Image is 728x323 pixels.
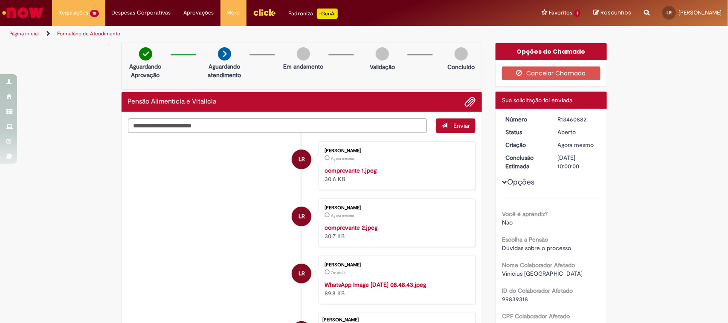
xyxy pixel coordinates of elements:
[496,43,607,60] div: Opções do Chamado
[204,62,245,79] p: Aguardando atendimento
[370,63,395,71] p: Validação
[453,122,470,130] span: Enviar
[464,96,476,107] button: Adicionar anexos
[558,141,597,149] div: 29/08/2025 08:55:37
[502,261,575,269] b: Nome Colaborador Afetado
[331,213,354,218] span: Agora mesmo
[128,98,217,106] h2: Pensão Alimentícia e Vitalícia Histórico de tíquete
[499,115,551,124] dt: Número
[292,264,311,283] div: Leticia Nunes Ribeiro
[502,312,570,320] b: CPF Colaborador Afetado
[558,141,594,149] span: Agora mesmo
[325,223,467,240] div: 30.7 KB
[502,287,573,294] b: ID do Colaborador Afetado
[325,167,377,174] a: comprovante 1.jpeg
[325,280,467,297] div: 89.8 KB
[184,9,214,17] span: Aprovações
[331,270,345,275] time: 29/08/2025 08:49:15
[112,9,171,17] span: Despesas Corporativas
[502,210,548,218] b: Você é aprendiz?
[331,156,354,161] span: Agora mesmo
[6,26,479,42] ul: Trilhas de página
[297,47,310,61] img: img-circle-grey.png
[292,207,311,226] div: Leticia Nunes Ribeiro
[299,263,305,284] span: LR
[502,236,548,243] b: Escolha a Pensão
[502,219,513,226] span: Não
[455,47,468,61] img: img-circle-grey.png
[139,47,152,61] img: check-circle-green.png
[227,9,240,17] span: More
[558,153,597,170] div: [DATE] 10:00:00
[325,224,377,231] a: comprovante 2.jpeg
[331,156,354,161] time: 29/08/2025 08:55:33
[376,47,389,61] img: img-circle-grey.png
[253,6,276,19] img: click_logo_yellow_360x200.png
[9,30,39,37] a: Página inicial
[502,244,571,252] span: Dúvidas sobre o processo
[593,9,631,17] a: Rascunhos
[558,115,597,124] div: R13460882
[299,206,305,227] span: LR
[331,270,345,275] span: 7m atrás
[600,9,631,17] span: Rascunhos
[128,118,427,133] textarea: Digite sua mensagem aqui...
[574,10,580,17] span: 1
[558,141,594,149] time: 29/08/2025 08:55:37
[499,141,551,149] dt: Criação
[325,166,467,183] div: 30.6 KB
[125,62,166,79] p: Aguardando Aprovação
[283,62,323,71] p: Em andamento
[499,128,551,136] dt: Status
[502,96,572,104] span: Sua solicitação foi enviada
[679,9,722,16] span: [PERSON_NAME]
[292,150,311,169] div: Leticia Nunes Ribeiro
[1,4,45,21] img: ServiceNow
[325,148,467,153] div: [PERSON_NAME]
[499,153,551,170] dt: Conclusão Estimada
[317,9,338,19] p: +GenAi
[502,295,528,303] span: 99839318
[549,9,572,17] span: Favoritos
[447,63,475,71] p: Concluído
[325,205,467,211] div: [PERSON_NAME]
[667,10,672,15] span: LR
[331,213,354,218] time: 29/08/2025 08:55:32
[90,10,99,17] span: 10
[58,9,88,17] span: Requisições
[436,118,476,133] button: Enviar
[325,262,467,268] div: [PERSON_NAME]
[325,281,426,288] a: WhatsApp Image [DATE] 08.48.43.jpeg
[289,9,338,19] div: Padroniza
[218,47,231,61] img: arrow-next.png
[299,149,305,170] span: LR
[502,270,583,277] span: Vinicius [GEOGRAPHIC_DATA]
[322,317,471,323] div: [PERSON_NAME]
[558,128,597,136] div: Aberto
[57,30,120,37] a: Formulário de Atendimento
[502,66,600,80] button: Cancelar Chamado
